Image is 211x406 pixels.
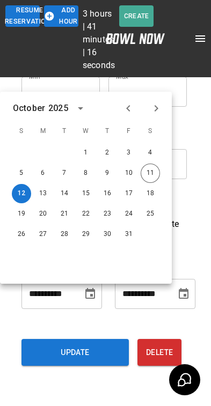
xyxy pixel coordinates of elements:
button: Oct 21, 2025 [55,204,74,224]
button: Oct 20, 2025 [33,204,53,224]
span: S [141,121,160,142]
button: Oct 11, 2025 [141,164,160,183]
button: open drawer [190,28,211,49]
button: calendar view is open, switch to year view [71,99,90,117]
button: Oct 14, 2025 [55,184,74,203]
span: S [12,121,31,142]
button: Oct 5, 2025 [12,164,31,183]
button: Add Hour [44,5,78,27]
button: Oct 30, 2025 [98,225,117,244]
button: Oct 23, 2025 [98,204,117,224]
button: Oct 16, 2025 [98,184,117,203]
button: Oct 10, 2025 [119,164,139,183]
button: Oct 31, 2025 [119,225,139,244]
button: Oct 25, 2025 [141,204,160,224]
button: Oct 7, 2025 [55,164,74,183]
button: Oct 4, 2025 [141,143,160,163]
p: 3 hours | 41 minutes | 16 seconds [83,8,115,72]
button: Oct 22, 2025 [76,204,96,224]
button: Oct 6, 2025 [33,164,53,183]
button: Oct 19, 2025 [12,204,31,224]
button: Oct 3, 2025 [119,143,139,163]
button: Create [119,5,154,27]
button: Oct 18, 2025 [141,184,160,203]
button: Oct 8, 2025 [76,164,96,183]
button: Choose date, selected date is Nov 30, 2025 [173,283,194,305]
button: Oct 28, 2025 [55,225,74,244]
span: T [98,121,117,142]
button: Delete [137,339,181,366]
span: F [119,121,139,142]
img: logo [106,33,165,44]
button: Next month [147,99,165,117]
button: Oct 9, 2025 [98,164,117,183]
span: T [55,121,74,142]
div: 2025 [48,102,68,115]
button: Oct 17, 2025 [119,184,139,203]
span: M [33,121,53,142]
button: Oct 15, 2025 [76,184,96,203]
button: Oct 24, 2025 [119,204,139,224]
button: Update [21,339,129,366]
button: Resume Reservations [5,5,40,27]
button: Oct 1, 2025 [76,143,96,163]
button: Oct 13, 2025 [33,184,53,203]
button: Oct 12, 2025 [12,184,31,203]
div: October [13,102,45,115]
button: Oct 26, 2025 [12,225,31,244]
button: Oct 29, 2025 [76,225,96,244]
button: Oct 2, 2025 [98,143,117,163]
button: Oct 27, 2025 [33,225,53,244]
button: Choose date, selected date is Oct 12, 2025 [79,283,101,305]
button: Previous month [119,99,137,117]
span: W [76,121,96,142]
